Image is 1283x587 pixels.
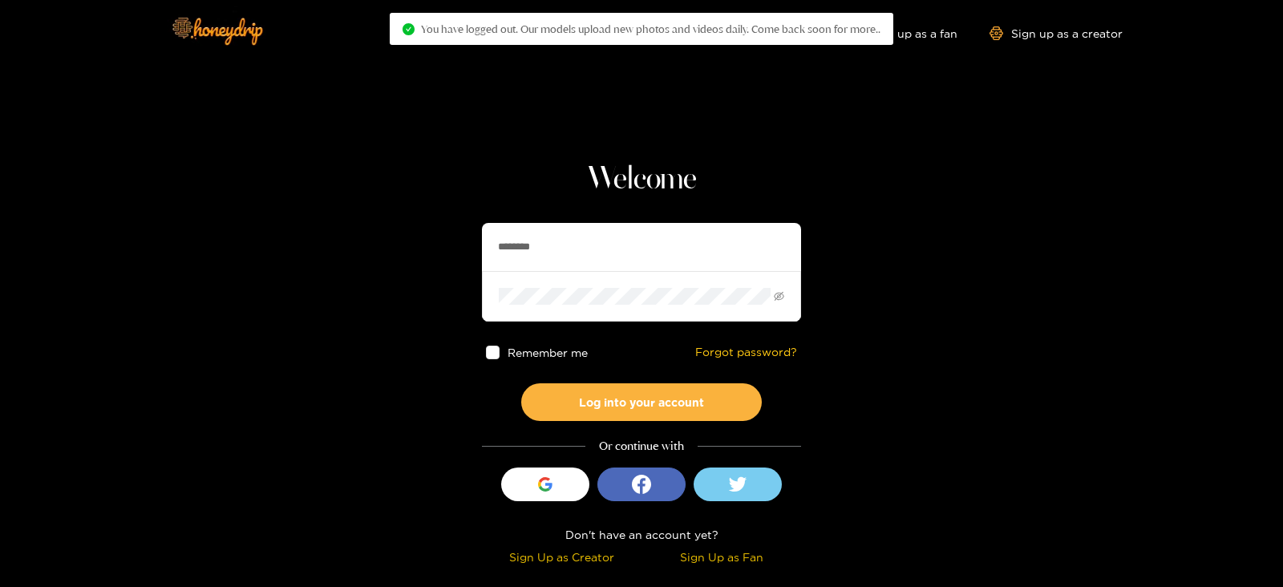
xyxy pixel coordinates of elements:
button: Log into your account [521,383,762,421]
span: check-circle [403,23,415,35]
span: You have logged out. Our models upload new photos and videos daily. Come back soon for more.. [421,22,880,35]
div: Don't have an account yet? [482,525,801,544]
span: eye-invisible [774,291,784,302]
a: Sign up as a creator [990,26,1123,40]
div: Sign Up as Fan [646,548,797,566]
div: Sign Up as Creator [486,548,637,566]
h1: Welcome [482,160,801,199]
div: Or continue with [482,437,801,455]
span: Remember me [508,346,588,358]
a: Sign up as a fan [848,26,957,40]
a: Forgot password? [695,346,797,359]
